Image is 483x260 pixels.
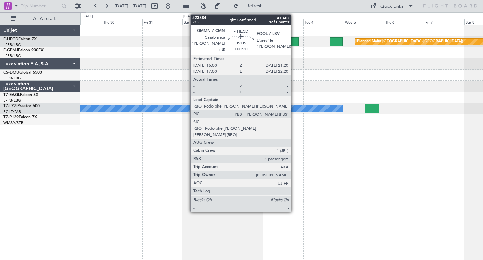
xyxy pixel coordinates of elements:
span: T7-EAGL [3,93,20,97]
a: LFPB/LBG [3,42,21,47]
span: Refresh [240,4,269,8]
div: Tue 4 [303,19,343,25]
button: All Aircraft [7,13,73,24]
a: LFPB/LBG [3,53,21,58]
div: [DATE] [183,14,195,19]
a: T7-PJ29Falcon 7X [3,115,37,119]
div: Fri 31 [142,19,182,25]
div: Thu 6 [384,19,424,25]
a: LFPB/LBG [3,76,21,81]
a: EGLF/FAB [3,109,21,114]
span: CS-DOU [3,71,19,75]
span: All Aircraft [18,16,71,21]
span: F-HECD [3,37,18,41]
button: Refresh [230,1,271,11]
span: T7-PJ29 [3,115,19,119]
div: Sun 2 [223,19,263,25]
div: Thu 30 [102,19,142,25]
a: F-HECDFalcon 7X [3,37,37,41]
div: Planned Maint [GEOGRAPHIC_DATA] ([GEOGRAPHIC_DATA]) [357,37,463,47]
span: [DATE] - [DATE] [115,3,146,9]
a: T7-EAGLFalcon 8X [3,93,38,97]
a: WMSA/SZB [3,120,23,125]
div: Sat 1 [182,19,223,25]
a: LFPB/LBG [3,98,21,103]
span: F-GPNJ [3,48,18,52]
div: Mon 3 [263,19,303,25]
a: T7-LZZIPraetor 600 [3,104,40,108]
button: Quick Links [367,1,417,11]
a: F-GPNJFalcon 900EX [3,48,44,52]
span: T7-LZZI [3,104,17,108]
input: Trip Number [21,1,59,11]
div: Fri 7 [424,19,464,25]
div: Quick Links [380,3,403,10]
div: Wed 29 [62,19,102,25]
div: [DATE] [82,14,93,19]
a: CS-DOUGlobal 6500 [3,71,42,75]
div: Wed 5 [344,19,384,25]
